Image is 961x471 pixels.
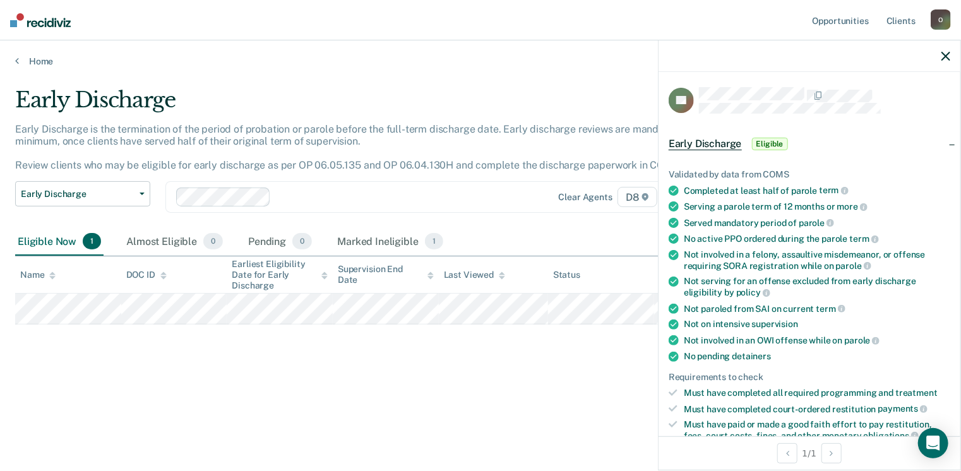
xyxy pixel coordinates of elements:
div: Eligible Now [15,228,104,256]
div: Must have completed court-ordered restitution [684,403,950,415]
img: Recidiviz [10,13,71,27]
div: Supervision End Date [338,264,434,285]
div: Must have paid or made a good faith effort to pay restitution, fees, court costs, fines, and othe... [684,419,950,441]
div: No active PPO ordered during the parole [684,233,950,244]
span: 0 [292,233,312,249]
div: Validated by data from COMS [669,169,950,180]
span: policy [736,287,770,297]
div: Last Viewed [444,270,505,280]
div: Serving a parole term of 12 months or [684,201,950,212]
span: parole [799,218,834,228]
div: Must have completed all required programming and [684,388,950,398]
span: parole [844,335,880,345]
button: Next Opportunity [821,443,842,463]
div: Not involved in an OWI offense while on [684,335,950,346]
span: parole [836,261,871,271]
div: Clear agents [559,192,612,203]
span: 1 [425,233,443,249]
span: payments [878,403,928,414]
p: Early Discharge is the termination of the period of probation or parole before the full-term disc... [15,123,694,172]
div: Not involved in a felony, assaultive misdemeanor, or offense requiring SORA registration while on [684,249,950,271]
div: 1 / 1 [659,436,960,470]
div: Almost Eligible [124,228,225,256]
div: Marked Ineligible [335,228,446,256]
span: D8 [618,187,657,207]
button: Previous Opportunity [777,443,797,463]
span: supervision [752,319,798,329]
div: Requirements to check [669,372,950,383]
div: Served mandatory period of [684,217,950,229]
span: detainers [732,351,771,361]
span: Early Discharge [669,138,742,150]
a: Home [15,56,946,67]
span: term [849,234,878,244]
span: 0 [203,233,223,249]
span: more [837,201,868,212]
div: O [931,9,951,30]
span: term [816,304,845,314]
div: Status [553,270,580,280]
div: Not paroled from SAI on current [684,303,950,314]
div: Open Intercom Messenger [918,428,948,458]
span: obligations [864,431,919,441]
div: Name [20,270,56,280]
div: No pending [684,351,950,362]
div: Early DischargeEligible [659,124,960,164]
span: treatment [895,388,938,398]
span: Early Discharge [21,189,134,200]
div: Completed at least half of parole [684,185,950,196]
span: term [819,185,848,195]
div: Earliest Eligibility Date for Early Discharge [232,259,328,290]
div: DOC ID [126,270,167,280]
div: Early Discharge [15,87,736,123]
div: Not serving for an offense excluded from early discharge eligibility by [684,276,950,297]
div: Pending [246,228,314,256]
span: Eligible [752,138,788,150]
div: Not on intensive [684,319,950,330]
span: 1 [83,233,101,249]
